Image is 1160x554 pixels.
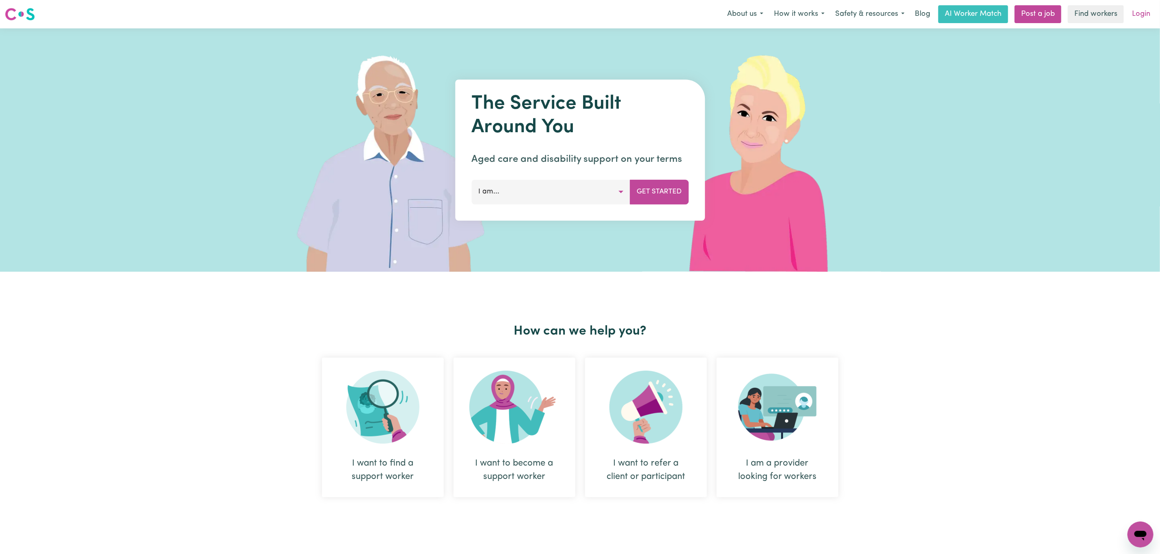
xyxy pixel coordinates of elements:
[1127,5,1155,23] a: Login
[830,6,910,23] button: Safety & resources
[585,358,707,497] div: I want to refer a client or participant
[1128,522,1154,548] iframe: Button to launch messaging window, conversation in progress
[471,92,689,139] h1: The Service Built Around You
[5,7,35,21] img: Careseekers logo
[5,5,35,24] a: Careseekers logo
[471,152,689,167] p: Aged care and disability support on your terms
[454,358,575,497] div: I want to become a support worker
[317,324,843,339] h2: How can we help you?
[346,371,419,444] img: Search
[910,5,935,23] a: Blog
[938,5,1008,23] a: AI Worker Match
[736,457,819,483] div: I am a provider looking for workers
[322,358,444,497] div: I want to find a support worker
[1015,5,1061,23] a: Post a job
[471,180,630,204] button: I am...
[609,371,683,444] img: Refer
[738,371,817,444] img: Provider
[769,6,830,23] button: How it works
[341,457,424,483] div: I want to find a support worker
[722,6,769,23] button: About us
[1068,5,1124,23] a: Find workers
[717,358,838,497] div: I am a provider looking for workers
[630,180,689,204] button: Get Started
[469,371,559,444] img: Become Worker
[473,457,556,483] div: I want to become a support worker
[605,457,687,483] div: I want to refer a client or participant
